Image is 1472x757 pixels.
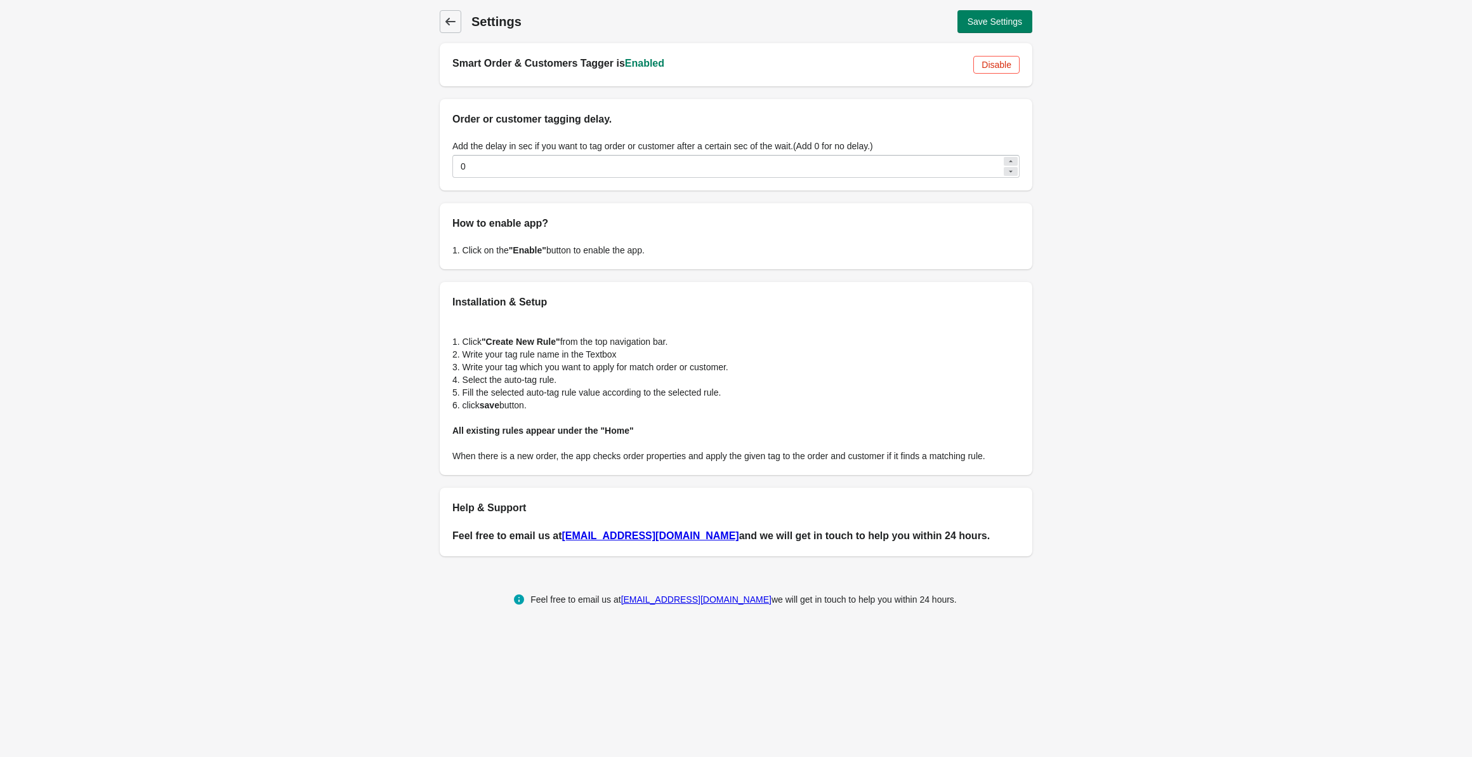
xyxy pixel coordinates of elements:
span: Enabled [625,58,664,69]
p: 1. Click on the button to enable the app. [452,244,1020,257]
h2: How to enable app? [452,216,1020,231]
p: 2. Write your tag rule name in the Textbox [452,348,1020,361]
span: Disable [982,60,1011,70]
span: Save Settings [968,17,1022,27]
h1: Settings [471,13,729,30]
h2: Smart Order & Customers Tagger is [452,56,963,71]
b: "Enable" [509,245,546,255]
b: "Create New Rule" [482,337,560,347]
p: 5. Fill the selected auto-tag rule value according to the selected rule. [452,386,1020,399]
p: 1. Click from the top navigation bar. [452,335,1020,348]
input: delay in sec [452,155,1002,178]
p: 6. click button. [452,399,1020,412]
h2: Help & Support [452,500,1020,516]
b: All existing rules appear under the "Home" [452,425,634,436]
button: Disable [973,56,1020,74]
a: [EMAIL_ADDRESS][DOMAIN_NAME] [621,594,772,605]
a: [EMAIL_ADDRESS][DOMAIN_NAME] [562,530,739,541]
button: Save Settings [957,10,1032,33]
h2: Installation & Setup [452,295,1020,310]
p: When there is a new order, the app checks order properties and apply the given tag to the order a... [452,450,1020,462]
h2: Feel free to email us at and we will get in touch to help you within 24 hours. [452,528,1020,544]
p: 3. Write your tag which you want to apply for match order or customer. [452,361,1020,373]
b: save [480,400,499,410]
h2: Order or customer tagging delay. [452,112,1020,127]
label: Add the delay in sec if you want to tag order or customer after a certain sec of the wait.(Add 0 ... [452,140,873,152]
p: 4. Select the auto-tag rule. [452,373,1020,386]
div: Feel free to email us at we will get in touch to help you within 24 hours. [530,592,957,607]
